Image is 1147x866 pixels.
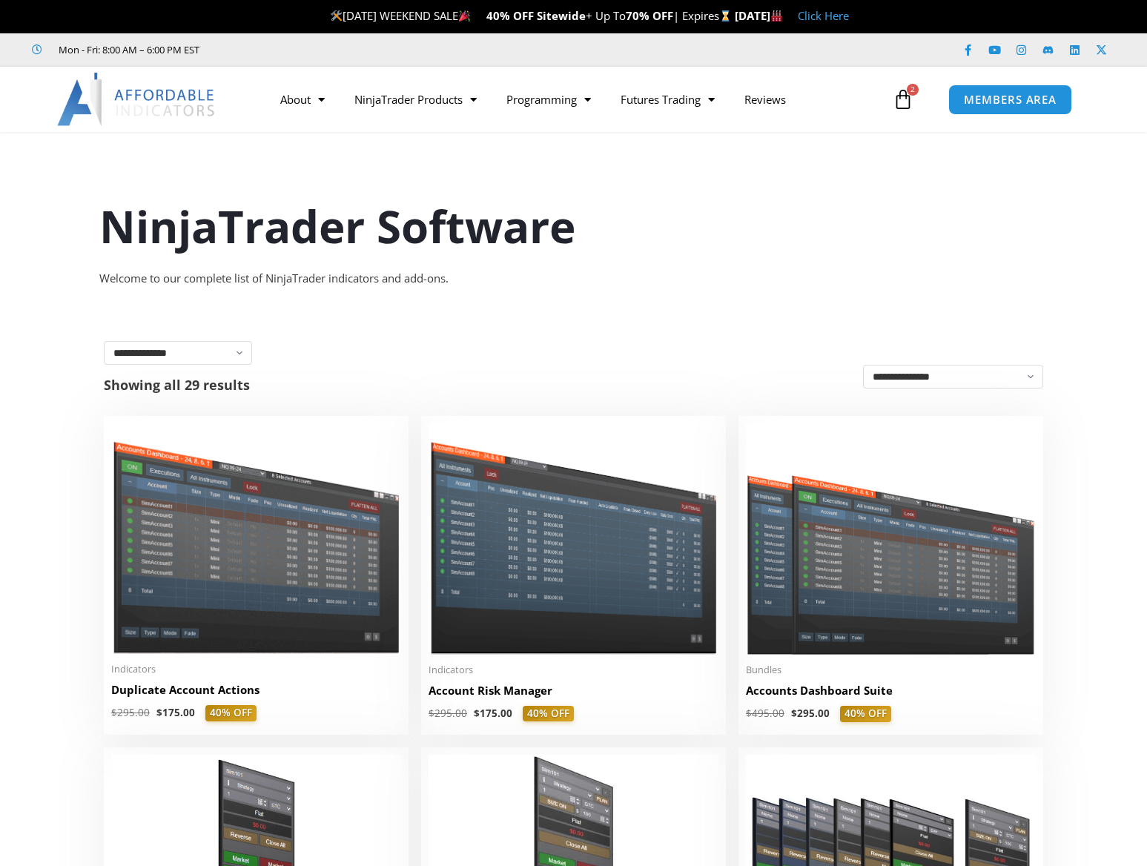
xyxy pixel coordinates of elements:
img: 🛠️ [331,10,342,22]
a: Programming [492,82,606,116]
h2: Accounts Dashboard Suite [746,683,1036,698]
a: Reviews [730,82,801,116]
strong: 70% OFF [626,8,673,23]
a: MEMBERS AREA [948,85,1072,115]
span: $ [474,707,480,720]
a: Duplicate Account Actions [111,682,401,705]
span: 2 [907,84,919,96]
nav: Menu [265,82,890,116]
span: Indicators [111,663,401,675]
a: Futures Trading [606,82,730,116]
img: Account Risk Manager [429,423,718,654]
a: Accounts Dashboard Suite [746,683,1036,706]
span: $ [746,707,752,720]
a: 2 [870,78,936,121]
img: Accounts Dashboard Suite [746,423,1036,655]
span: Bundles [746,664,1036,676]
a: NinjaTrader Products [340,82,492,116]
span: [DATE] WEEKEND SALE + Up To | Expires [330,8,734,23]
div: Welcome to our complete list of NinjaTrader indicators and add-ons. [99,268,1048,289]
span: $ [111,706,117,719]
span: $ [429,707,434,720]
span: Mon - Fri: 8:00 AM – 6:00 PM EST [55,41,199,59]
bdi: 295.00 [429,707,467,720]
h2: Account Risk Manager [429,683,718,698]
img: ⌛ [720,10,731,22]
strong: [DATE] [735,8,783,23]
a: About [265,82,340,116]
span: Indicators [429,664,718,676]
strong: 40% OFF Sitewide [486,8,586,23]
bdi: 175.00 [474,707,512,720]
bdi: 295.00 [111,706,150,719]
img: LogoAI | Affordable Indicators – NinjaTrader [57,73,216,126]
bdi: 295.00 [791,707,830,720]
bdi: 175.00 [156,706,195,719]
span: $ [156,706,162,719]
img: 🎉 [459,10,470,22]
a: Click Here [798,8,849,23]
span: $ [791,707,797,720]
span: MEMBERS AREA [964,94,1057,105]
span: 40% OFF [523,706,574,722]
span: 40% OFF [840,706,891,722]
h2: Duplicate Account Actions [111,682,401,698]
select: Shop order [863,365,1043,389]
h1: NinjaTrader Software [99,195,1048,257]
iframe: Customer reviews powered by Trustpilot [220,42,443,57]
a: Account Risk Manager [429,683,718,706]
bdi: 495.00 [746,707,784,720]
img: 🏭 [771,10,782,22]
p: Showing all 29 results [104,378,250,391]
img: Duplicate Account Actions [111,423,401,654]
span: 40% OFF [205,705,257,721]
